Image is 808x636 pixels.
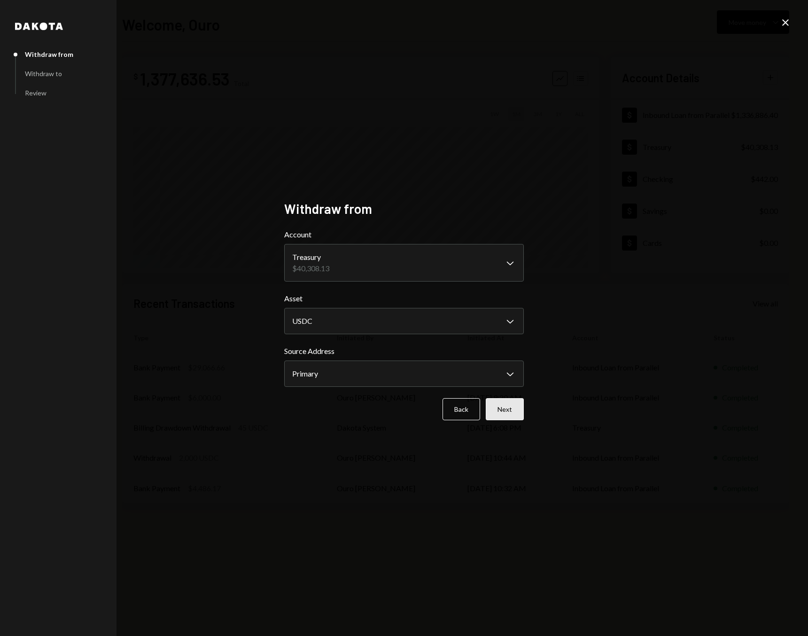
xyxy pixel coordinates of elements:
label: Account [284,229,524,240]
div: Withdraw to [25,70,62,78]
button: Back [443,398,480,420]
label: Asset [284,293,524,304]
button: Next [486,398,524,420]
h2: Withdraw from [284,200,524,218]
button: Asset [284,308,524,334]
label: Source Address [284,345,524,357]
button: Source Address [284,361,524,387]
button: Account [284,244,524,282]
div: Withdraw from [25,50,73,58]
div: Review [25,89,47,97]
